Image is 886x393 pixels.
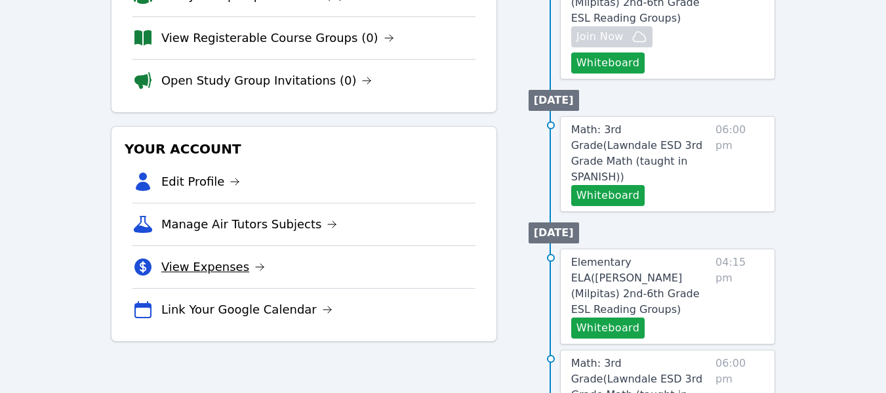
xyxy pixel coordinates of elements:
[571,255,710,318] a: Elementary ELA([PERSON_NAME] (Milpitas) 2nd-6th Grade ESL Reading Groups)
[715,122,764,206] span: 06:00 pm
[161,72,373,90] a: Open Study Group Invitations (0)
[161,258,265,276] a: View Expenses
[161,215,338,234] a: Manage Air Tutors Subjects
[161,29,394,47] a: View Registerable Course Groups (0)
[161,173,241,191] a: Edit Profile
[529,90,579,111] li: [DATE]
[122,137,486,161] h3: Your Account
[529,222,579,243] li: [DATE]
[571,185,645,206] button: Whiteboard
[571,52,645,73] button: Whiteboard
[571,122,710,185] a: Math: 3rd Grade(Lawndale ESD 3rd Grade Math (taught in SPANISH))
[571,123,703,183] span: Math: 3rd Grade ( Lawndale ESD 3rd Grade Math (taught in SPANISH) )
[571,318,645,339] button: Whiteboard
[571,256,700,316] span: Elementary ELA ( [PERSON_NAME] (Milpitas) 2nd-6th Grade ESL Reading Groups )
[571,26,653,47] button: Join Now
[715,255,764,339] span: 04:15 pm
[576,29,624,45] span: Join Now
[161,300,332,319] a: Link Your Google Calendar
